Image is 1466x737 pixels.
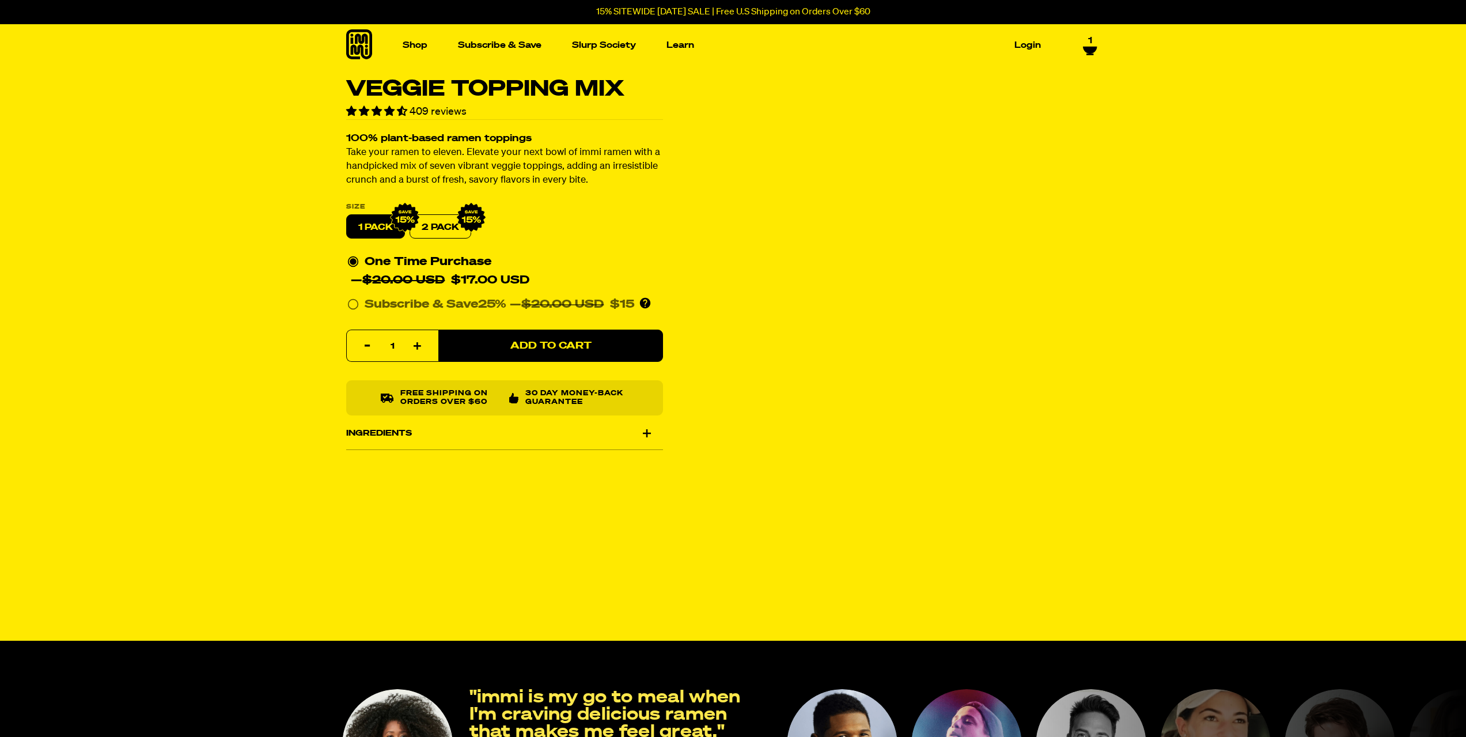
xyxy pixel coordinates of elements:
span: 1 [1088,36,1092,46]
img: IMG_9632.png [390,203,420,233]
span: $15 [610,299,634,311]
a: Shop [398,36,432,54]
p: 30 Day Money-Back Guarantee [525,390,628,407]
p: Free shipping on orders over $60 [400,390,499,407]
button: Add to Cart [438,330,663,362]
span: Add to Cart [510,341,591,351]
nav: Main navigation [398,24,1045,66]
h1: Veggie Topping Mix [346,78,663,100]
a: Slurp Society [567,36,641,54]
p: Take your ramen to eleven. Elevate your next bowl of immi ramen with a handpicked mix of seven vi... [346,146,663,188]
del: $20.00 USD [362,275,445,286]
input: quantity [354,331,431,363]
label: 1 PACK [346,215,405,239]
div: Subscribe & Save [365,296,506,314]
a: Learn [662,36,699,54]
span: 25% [478,299,506,311]
label: Size [346,204,663,210]
span: 409 reviews [410,107,467,117]
span: $17.00 USD [451,275,529,286]
img: IMG_9632.png [456,203,486,233]
div: Ingredients [346,417,663,449]
div: — [351,271,529,290]
div: — [510,296,634,314]
a: Login [1010,36,1045,54]
a: Subscribe & Save [453,36,546,54]
del: $20.00 USD [521,299,604,311]
label: 2 PACK [410,215,471,239]
a: 1 [1083,36,1097,55]
div: One Time Purchase [347,253,662,290]
h2: 100% plant-based ramen toppings [346,134,663,144]
span: 4.34 stars [346,107,410,117]
p: 15% SITEWIDE [DATE] SALE | Free U.S Shipping on Orders Over $60 [596,7,870,17]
